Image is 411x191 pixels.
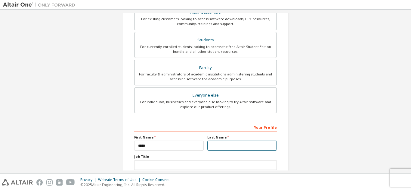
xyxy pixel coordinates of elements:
div: Privacy [80,177,98,182]
img: altair_logo.svg [2,179,33,186]
div: For currently enrolled students looking to access the free Altair Student Edition bundle and all ... [138,44,273,54]
label: First Name [134,135,204,140]
img: linkedin.svg [56,179,63,186]
div: Everyone else [138,91,273,100]
img: facebook.svg [36,179,43,186]
div: For existing customers looking to access software downloads, HPC resources, community, trainings ... [138,17,273,26]
label: Job Title [134,154,277,159]
div: For individuals, businesses and everyone else looking to try Altair software and explore our prod... [138,100,273,109]
div: Cookie Consent [142,177,173,182]
div: Your Profile [134,122,277,132]
img: Altair One [3,2,78,8]
label: Last Name [207,135,277,140]
img: instagram.svg [46,179,53,186]
div: Faculty [138,64,273,72]
p: © 2025 Altair Engineering, Inc. All Rights Reserved. [80,182,173,187]
div: For faculty & administrators of academic institutions administering students and accessing softwa... [138,72,273,81]
img: youtube.svg [66,179,75,186]
div: Students [138,36,273,44]
div: Website Terms of Use [98,177,142,182]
